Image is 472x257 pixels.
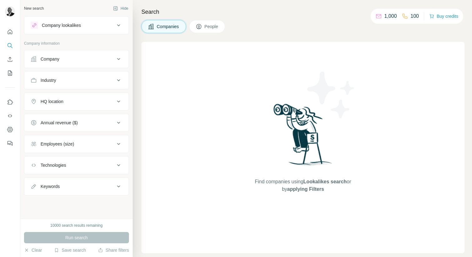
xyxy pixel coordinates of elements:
button: Feedback [5,138,15,149]
span: Lookalikes search [303,179,347,184]
div: 10000 search results remaining [50,223,102,228]
button: HQ location [24,94,129,109]
div: New search [24,6,44,11]
button: Save search [54,247,86,253]
img: Surfe Illustration - Stars [303,67,359,123]
button: Dashboard [5,124,15,135]
button: Buy credits [429,12,458,21]
button: Hide [109,4,133,13]
span: Find companies using or by [253,178,353,193]
button: Use Surfe API [5,110,15,121]
button: Search [5,40,15,51]
div: Annual revenue ($) [41,120,78,126]
div: Industry [41,77,56,83]
p: 100 [411,12,419,20]
img: Avatar [5,6,15,16]
div: Company lookalikes [42,22,81,28]
button: Use Surfe on LinkedIn [5,96,15,108]
p: Company information [24,41,129,46]
button: Quick start [5,26,15,37]
div: Keywords [41,183,60,190]
button: Keywords [24,179,129,194]
button: My lists [5,67,15,79]
div: Employees (size) [41,141,74,147]
img: Surfe Illustration - Woman searching with binoculars [271,102,336,172]
button: Annual revenue ($) [24,115,129,130]
span: People [204,23,219,30]
button: Enrich CSV [5,54,15,65]
button: Clear [24,247,42,253]
div: Company [41,56,59,62]
p: 1,000 [384,12,397,20]
button: Employees (size) [24,136,129,151]
button: Company lookalikes [24,18,129,33]
button: Technologies [24,158,129,173]
button: Industry [24,73,129,88]
div: Technologies [41,162,66,168]
button: Share filters [98,247,129,253]
h4: Search [141,7,465,16]
span: Companies [157,23,179,30]
div: HQ location [41,98,63,105]
span: applying Filters [287,186,324,192]
button: Company [24,52,129,67]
